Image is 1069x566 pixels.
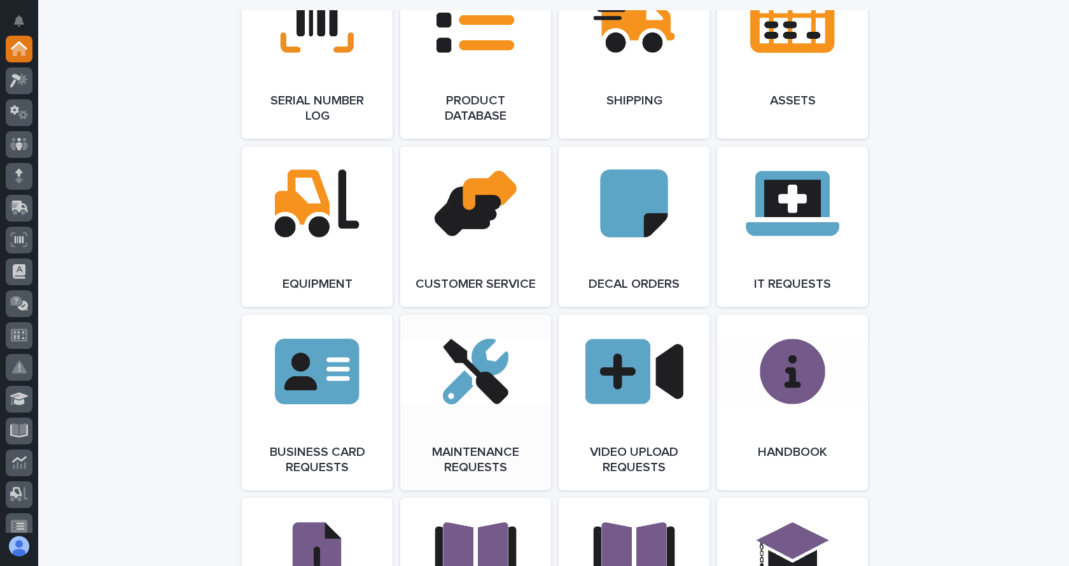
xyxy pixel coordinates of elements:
[400,146,551,307] a: Customer Service
[16,15,32,36] div: Notifications
[242,146,393,307] a: Equipment
[400,315,551,490] a: Maintenance Requests
[559,146,709,307] a: Decal Orders
[6,8,32,34] button: Notifications
[6,533,32,560] button: users-avatar
[717,315,868,490] a: Handbook
[717,146,868,307] a: IT Requests
[559,315,709,490] a: Video Upload Requests
[242,315,393,490] a: Business Card Requests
